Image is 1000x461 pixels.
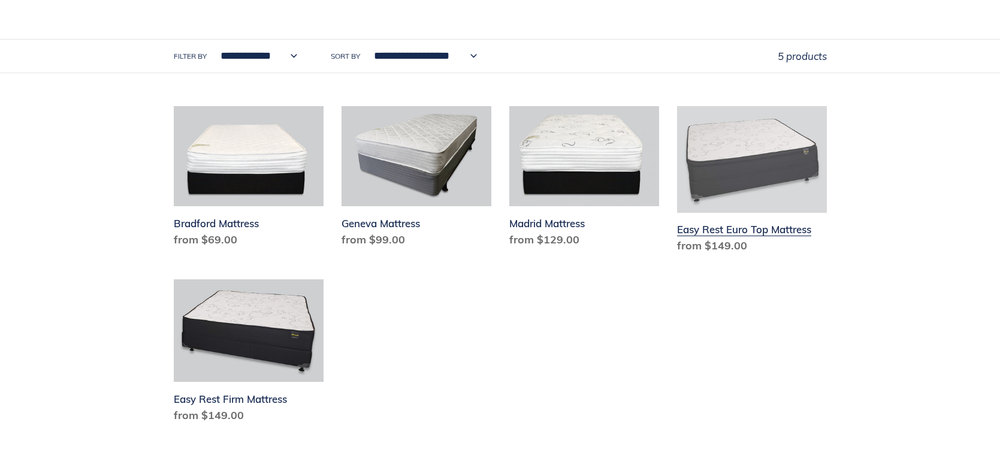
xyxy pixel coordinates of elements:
[778,50,827,62] span: 5 products
[174,51,207,62] label: Filter by
[677,106,827,259] a: Easy Rest Euro Top Mattress
[174,106,324,252] a: Bradford Mattress
[331,51,360,62] label: Sort by
[174,279,324,428] a: Easy Rest Firm Mattress
[509,106,659,252] a: Madrid Mattress
[342,106,491,252] a: Geneva Mattress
